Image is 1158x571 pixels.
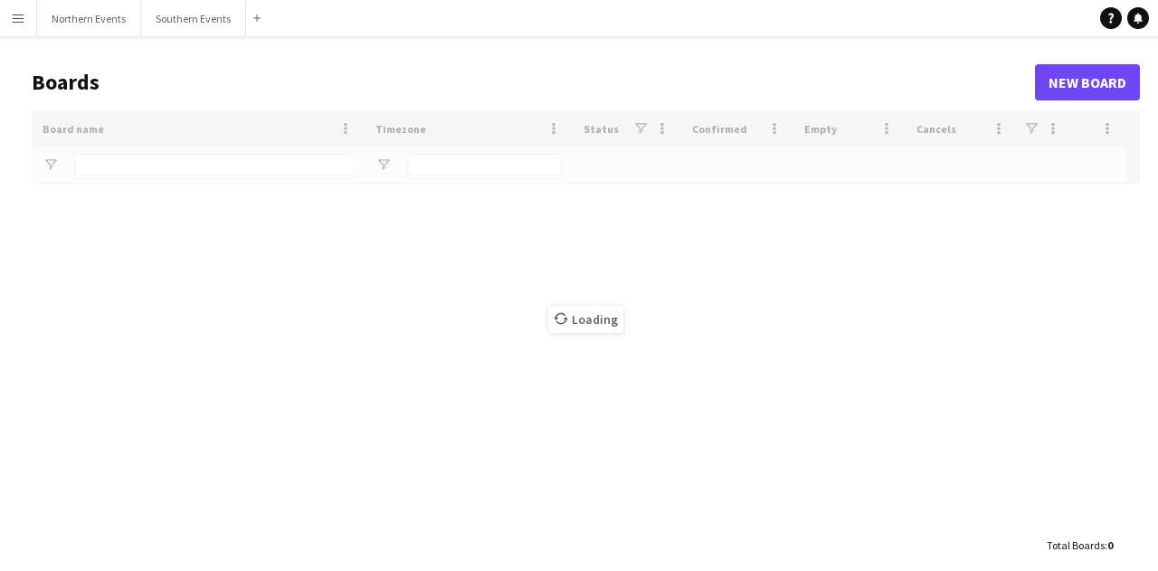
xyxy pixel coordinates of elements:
[141,1,246,36] button: Southern Events
[1047,538,1105,552] span: Total Boards
[548,306,623,333] span: Loading
[1035,64,1140,100] a: New Board
[32,69,1035,96] h1: Boards
[37,1,141,36] button: Northern Events
[1047,528,1113,563] div: :
[1107,538,1113,552] span: 0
